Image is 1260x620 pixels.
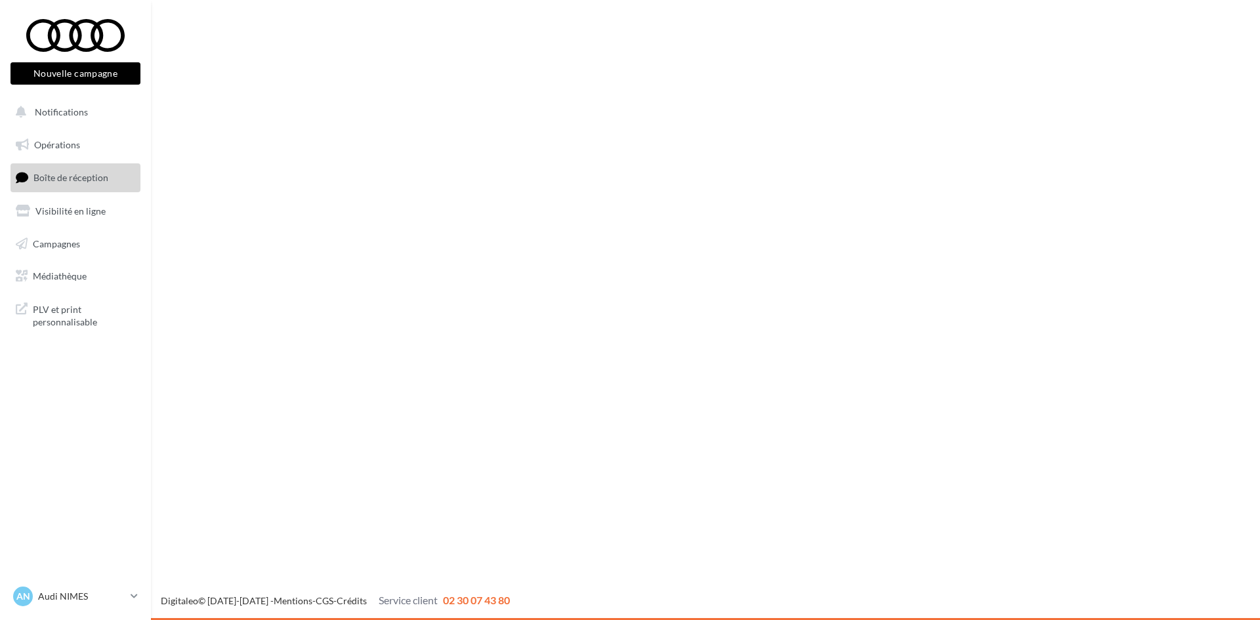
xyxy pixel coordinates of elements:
a: Campagnes [8,230,143,258]
a: AN Audi NIMES [10,584,140,609]
p: Audi NIMES [38,590,125,603]
span: Médiathèque [33,270,87,281]
span: Opérations [34,139,80,150]
span: Service client [379,594,438,606]
a: CGS [316,595,333,606]
a: Mentions [274,595,312,606]
span: Boîte de réception [33,172,108,183]
span: PLV et print personnalisable [33,300,135,329]
span: Notifications [35,106,88,117]
button: Nouvelle campagne [10,62,140,85]
span: Campagnes [33,238,80,249]
a: Médiathèque [8,262,143,290]
a: Crédits [337,595,367,606]
span: 02 30 07 43 80 [443,594,510,606]
span: © [DATE]-[DATE] - - - [161,595,510,606]
a: PLV et print personnalisable [8,295,143,334]
button: Notifications [8,98,138,126]
span: Visibilité en ligne [35,205,106,217]
a: Boîte de réception [8,163,143,192]
a: Digitaleo [161,595,198,606]
a: Visibilité en ligne [8,197,143,225]
span: AN [16,590,30,603]
a: Opérations [8,131,143,159]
